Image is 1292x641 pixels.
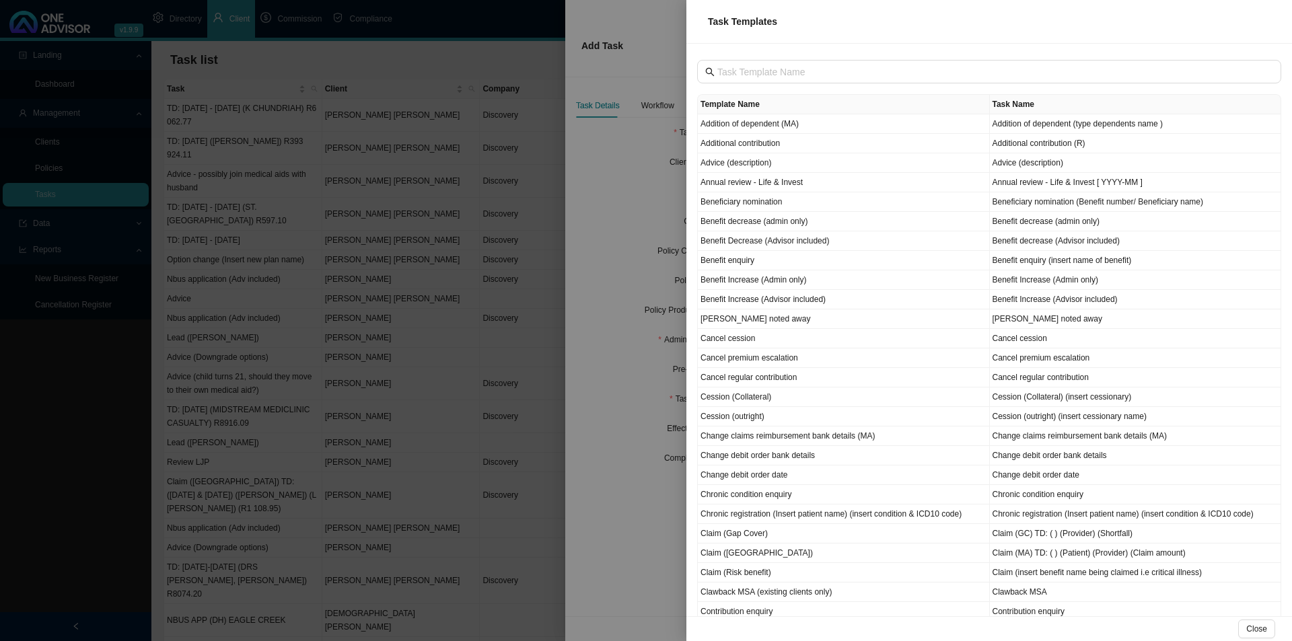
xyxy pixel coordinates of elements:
[698,485,990,504] td: Chronic condition enquiry
[990,95,1282,114] th: Task Name
[698,602,990,621] td: Contribution enquiry
[698,524,990,543] td: Claim (Gap Cover)
[698,270,990,290] td: Benefit Increase (Admin only)
[990,504,1282,524] td: Chronic registration (Insert patient name) (insert condition & ICD10 code)
[990,465,1282,485] td: Change debit order date
[990,153,1282,173] td: Advice (description)
[698,582,990,602] td: Clawback MSA (existing clients only)
[698,231,990,251] td: Benefit Decrease (Advisor included)
[698,212,990,231] td: Benefit decrease (admin only)
[698,153,990,173] td: Advice (description)
[698,309,990,329] td: [PERSON_NAME] noted away
[698,465,990,485] td: Change debit order date
[990,524,1282,543] td: Claim (GC) TD: ( ) (Provider) (Shortfall)
[990,543,1282,563] td: Claim (MA) TD: ( ) (Patient) (Provider) (Claim amount)
[698,95,990,114] th: Template Name
[990,387,1282,407] td: Cession (Collateral) (insert cessionary)
[698,563,990,582] td: Claim (Risk benefit)
[990,192,1282,212] td: Beneficiary nomination (Benefit number/ Beneficiary name)
[698,290,990,309] td: Benefit Increase (Advisor included)
[990,134,1282,153] td: Additional contribution (R)
[990,114,1282,134] td: Addition of dependent (type dependents name )
[698,426,990,446] td: Change claims reimbursement bank details (MA)
[990,173,1282,192] td: Annual review - Life & Invest [ YYYY-MM ]
[990,602,1282,621] td: Contribution enquiry
[698,192,990,212] td: Beneficiary nomination
[698,173,990,192] td: Annual review - Life & Invest
[990,231,1282,251] td: Benefit decrease (Advisor included)
[717,65,1264,79] input: Task Template Name
[990,582,1282,602] td: Clawback MSA
[1246,622,1267,636] span: Close
[698,251,990,270] td: Benefit enquiry
[990,329,1282,348] td: Cancel cession
[990,212,1282,231] td: Benefit decrease (admin only)
[990,563,1282,582] td: Claim (insert benefit name being claimed i.e critical illness)
[698,387,990,407] td: Cession (Collateral)
[698,446,990,465] td: Change debit order bank details
[698,407,990,426] td: Cession (outright)
[990,348,1282,368] td: Cancel premium escalation
[698,368,990,387] td: Cancel regular contribution
[698,543,990,563] td: Claim ([GEOGRAPHIC_DATA])
[698,329,990,348] td: Cancel cession
[990,407,1282,426] td: Cession (outright) (insert cessionary name)
[990,290,1282,309] td: Benefit Increase (Advisor included)
[990,251,1282,270] td: Benefit enquiry (insert name of benefit)
[698,134,990,153] td: Additional contribution
[990,368,1282,387] td: Cancel regular contribution
[990,485,1282,504] td: Chronic condition enquiry
[990,446,1282,465] td: Change debit order bank details
[698,504,990,524] td: Chronic registration (Insert patient name) (insert condition & ICD10 code)
[990,309,1282,329] td: [PERSON_NAME] noted away
[708,16,777,27] span: Task Templates
[698,348,990,368] td: Cancel premium escalation
[705,67,715,77] span: search
[1238,619,1275,638] button: Close
[698,114,990,134] td: Addition of dependent (MA)
[990,426,1282,446] td: Change claims reimbursement bank details (MA)
[990,270,1282,290] td: Benefit Increase (Admin only)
